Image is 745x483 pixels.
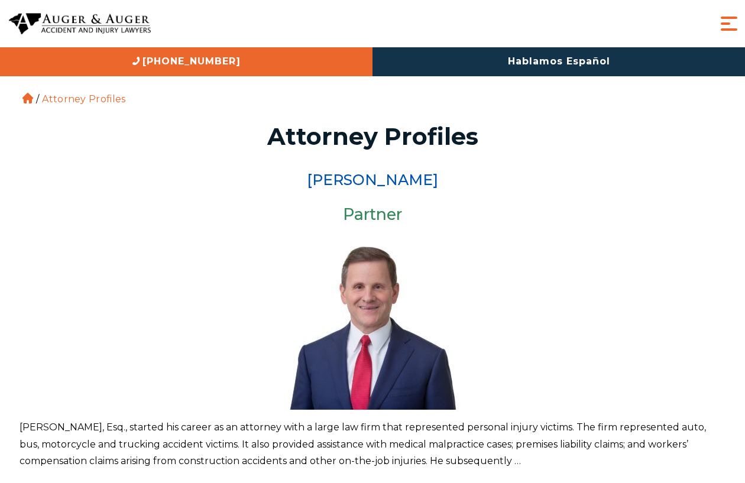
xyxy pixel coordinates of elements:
a: Hablamos Español [372,47,745,76]
p: [PERSON_NAME], Esq., started his career as an attorney with a large law firm that represented per... [20,419,725,470]
h1: Attorney Profiles [27,125,718,148]
img: Herbert Auger [284,232,461,410]
a: Home [22,93,33,103]
li: Attorney Profiles [39,93,128,105]
h3: Partner [20,206,725,223]
img: Auger & Auger Accident and Injury Lawyers Logo [9,13,151,35]
button: Menu [717,12,741,35]
a: [PERSON_NAME] [307,171,438,189]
